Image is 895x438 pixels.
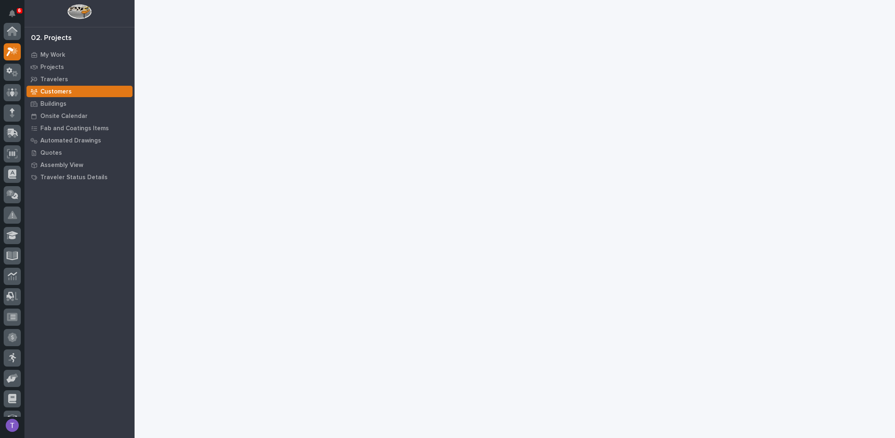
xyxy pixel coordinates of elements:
a: My Work [24,49,135,61]
p: Projects [40,64,64,71]
a: Assembly View [24,159,135,171]
p: Fab and Coatings Items [40,125,109,132]
p: Assembly View [40,162,83,169]
p: Onsite Calendar [40,113,88,120]
p: 6 [18,8,21,13]
a: Onsite Calendar [24,110,135,122]
p: My Work [40,51,65,59]
a: Automated Drawings [24,134,135,147]
a: Customers [24,85,135,98]
a: Projects [24,61,135,73]
div: 02. Projects [31,34,72,43]
a: Fab and Coatings Items [24,122,135,134]
a: Quotes [24,147,135,159]
p: Buildings [40,100,66,108]
a: Travelers [24,73,135,85]
p: Automated Drawings [40,137,101,145]
p: Customers [40,88,72,96]
button: users-avatar [4,417,21,434]
a: Buildings [24,98,135,110]
div: Notifications6 [10,10,21,23]
p: Travelers [40,76,68,83]
button: Notifications [4,5,21,22]
img: Workspace Logo [67,4,91,19]
a: Traveler Status Details [24,171,135,183]
p: Quotes [40,149,62,157]
p: Traveler Status Details [40,174,108,181]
